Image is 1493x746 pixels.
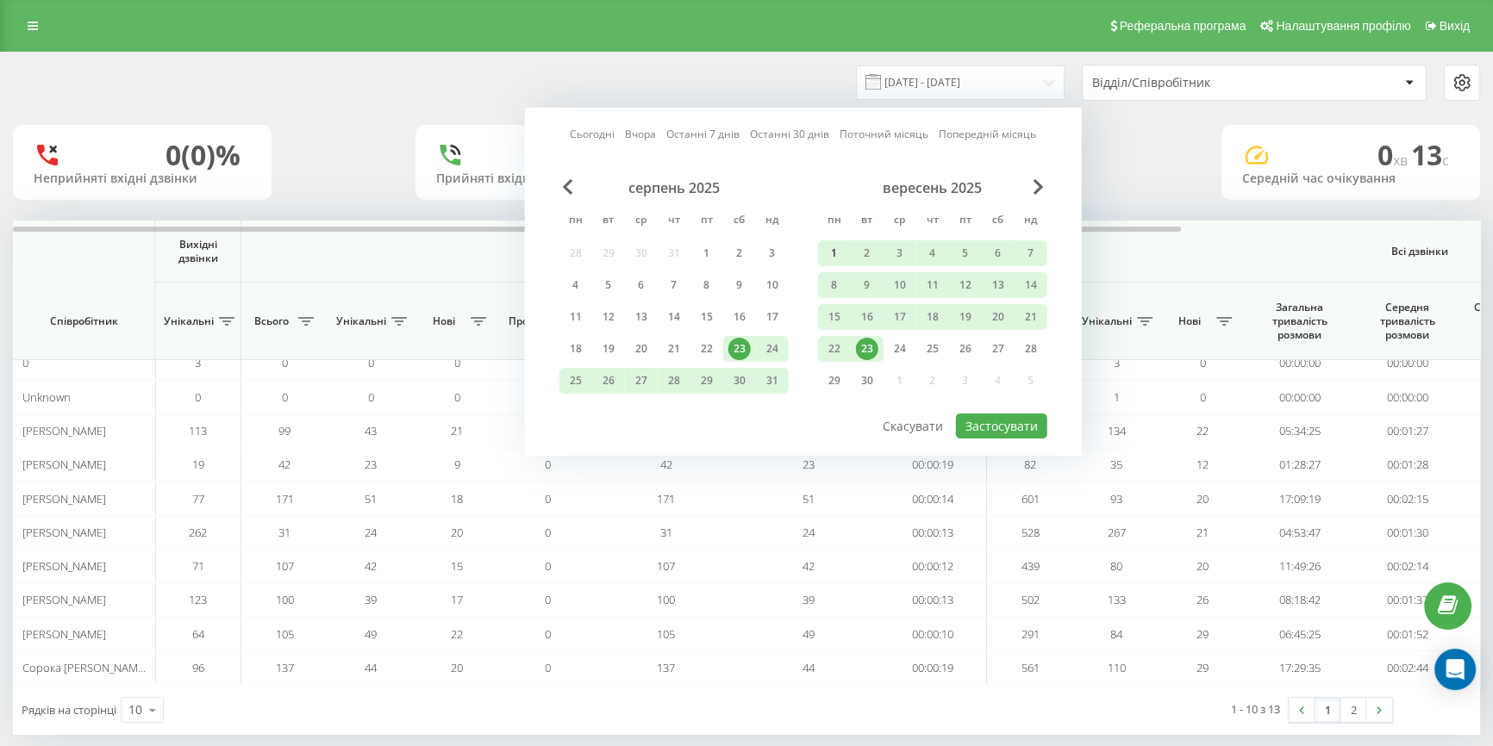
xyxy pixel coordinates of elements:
td: 00:01:52 [1353,618,1461,651]
td: 06:45:25 [1246,618,1353,651]
span: 0 [22,355,28,370]
div: 2 [728,242,751,264]
div: Прийняті вхідні дзвінки [436,171,653,186]
div: чт 4 вер 2025 р. [916,240,949,266]
div: нд 10 серп 2025 р. [756,272,789,298]
div: ср 24 вер 2025 р. [884,336,916,362]
div: нд 24 серп 2025 р. [756,336,789,362]
td: 08:18:42 [1246,583,1353,617]
span: 133 [1108,592,1126,607]
td: 00:01:30 [1353,516,1461,550]
span: 35 [1110,457,1122,472]
span: 51 [365,491,377,507]
span: 601 [1021,491,1040,507]
div: 18 [565,338,587,360]
div: вт 30 вер 2025 р. [851,368,884,394]
div: 7 [663,274,685,296]
td: 11:49:26 [1246,550,1353,583]
span: [PERSON_NAME] [22,558,106,574]
div: ср 20 серп 2025 р. [625,336,658,362]
div: 7 [1020,242,1042,264]
div: чт 21 серп 2025 р. [658,336,690,362]
div: 5 [954,242,977,264]
td: 17:29:35 [1246,651,1353,685]
span: Вихідні дзвінки [167,238,228,264]
span: 171 [657,491,675,507]
div: пн 15 вер 2025 р. [818,304,851,330]
span: 262 [189,525,207,540]
span: 528 [1021,525,1040,540]
td: 00:02:15 [1353,482,1461,515]
td: 00:00:00 [1353,380,1461,413]
div: 26 [954,338,977,360]
span: 0 [368,389,374,405]
td: 00:00:10 [879,618,987,651]
div: нд 7 вер 2025 р. [1015,240,1047,266]
td: 00:00:13 [879,583,987,617]
span: 0 [545,660,551,675]
abbr: вівторок [596,208,622,234]
td: 01:28:27 [1246,448,1353,482]
td: 00:00:00 [1246,380,1353,413]
div: пт 29 серп 2025 р. [690,368,723,394]
span: 439 [1021,558,1040,574]
span: 44 [803,660,815,675]
span: 20 [451,660,463,675]
div: пн 18 серп 2025 р. [559,336,592,362]
abbr: четвер [661,208,687,234]
span: 49 [365,626,377,642]
td: 00:00:19 [879,651,987,685]
div: пн 29 вер 2025 р. [818,368,851,394]
span: [PERSON_NAME] [22,626,106,642]
div: ср 27 серп 2025 р. [625,368,658,394]
div: чт 11 вер 2025 р. [916,272,949,298]
span: Всього [250,314,293,328]
td: 00:01:28 [1353,448,1461,482]
span: 0 [545,626,551,642]
div: 1 [696,242,718,264]
td: 00:00:19 [879,448,987,482]
span: 137 [276,660,294,675]
span: 113 [189,423,207,438]
span: 43 [365,423,377,438]
div: вт 5 серп 2025 р. [592,272,625,298]
span: 77 [192,491,204,507]
span: 24 [803,525,815,540]
a: Останні 30 днів [750,126,829,142]
div: 3 [889,242,911,264]
span: 20 [451,525,463,540]
div: 29 [696,370,718,392]
span: 291 [1021,626,1040,642]
span: 42 [660,457,672,472]
div: 23 [856,338,878,360]
a: Поточний місяць [840,126,928,142]
div: сб 9 серп 2025 р. [723,272,756,298]
div: 18 [921,306,944,328]
abbr: середа [628,208,654,234]
span: 13 [1411,136,1449,173]
button: Застосувати [956,413,1047,438]
div: вт 12 серп 2025 р. [592,304,625,330]
span: 21 [451,423,463,438]
div: 22 [696,338,718,360]
td: 00:01:37 [1353,583,1461,617]
a: Попередній місяць [939,126,1036,142]
span: 71 [192,558,204,574]
span: 171 [276,491,294,507]
div: 0 (0)% [166,139,241,171]
div: вт 19 серп 2025 р. [592,336,625,362]
abbr: п’ятниця [694,208,720,234]
abbr: неділя [759,208,785,234]
span: 0 [282,355,288,370]
a: 1 [1315,698,1340,722]
div: 6 [630,274,653,296]
span: 39 [365,592,377,607]
div: сб 20 вер 2025 р. [982,304,1015,330]
a: Сьогодні [570,126,615,142]
div: нд 31 серп 2025 р. [756,368,789,394]
div: пт 8 серп 2025 р. [690,272,723,298]
div: 21 [663,338,685,360]
td: 00:00:13 [879,516,987,550]
span: 23 [803,457,815,472]
span: 502 [1021,592,1040,607]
